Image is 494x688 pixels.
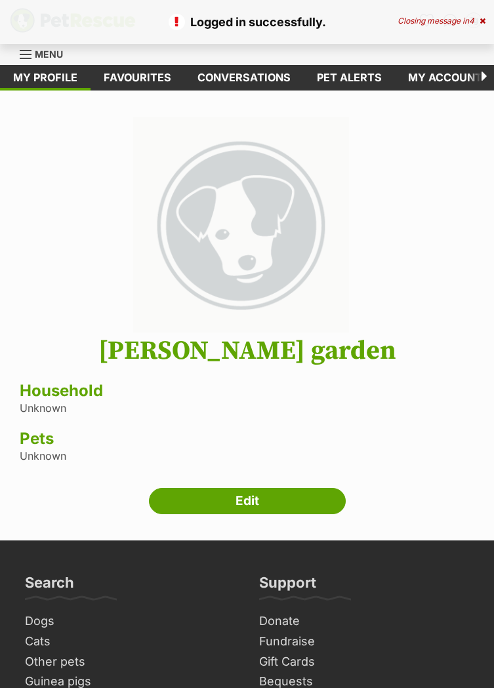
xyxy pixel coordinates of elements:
a: Donate [254,611,475,632]
h3: Household [20,382,474,400]
a: Other pets [20,652,241,672]
img: large_default-f37c3b2ddc539b7721ffdbd4c88987add89f2ef0fd77a71d0d44a6cf3104916e.png [133,117,349,333]
h3: Support [259,573,316,599]
a: Gift Cards [254,652,475,672]
h3: Search [25,573,74,599]
a: Edit [149,488,346,514]
h1: [PERSON_NAME] garden [20,336,474,366]
a: Cats [20,632,241,652]
a: Favourites [91,65,184,91]
a: Menu [20,41,72,65]
a: conversations [184,65,304,91]
a: Pet alerts [304,65,395,91]
span: Menu [35,49,63,60]
div: Unknown Unknown [20,336,474,462]
a: Fundraise [254,632,475,652]
a: Dogs [20,611,241,632]
h3: Pets [20,430,474,448]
